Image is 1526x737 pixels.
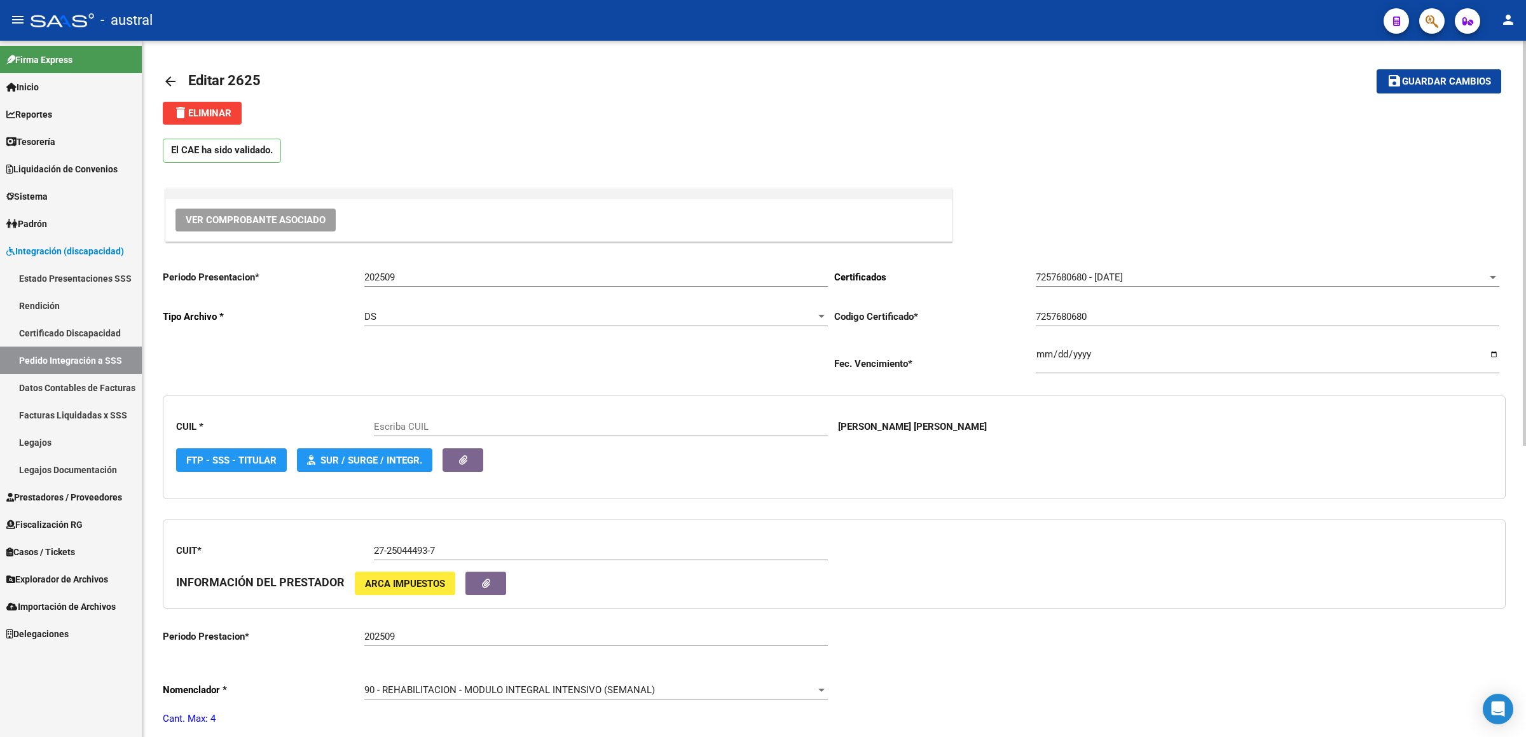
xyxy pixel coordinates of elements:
[6,545,75,559] span: Casos / Tickets
[1377,69,1501,93] button: Guardar cambios
[6,518,83,532] span: Fiscalización RG
[320,455,422,466] span: SUR / SURGE / INTEGR.
[188,72,261,88] span: Editar 2625
[6,162,118,176] span: Liquidación de Convenios
[365,578,445,589] span: ARCA Impuestos
[355,572,455,595] button: ARCA Impuestos
[163,270,364,284] p: Periodo Presentacion
[100,6,153,34] span: - austral
[175,209,336,231] button: Ver Comprobante Asociado
[6,600,116,614] span: Importación de Archivos
[163,139,281,163] p: El CAE ha sido validado.
[6,490,122,504] span: Prestadores / Proveedores
[6,627,69,641] span: Delegaciones
[176,574,345,591] h3: INFORMACIÓN DEL PRESTADOR
[6,217,47,231] span: Padrón
[6,244,124,258] span: Integración (discapacidad)
[838,420,987,434] p: [PERSON_NAME] [PERSON_NAME]
[1501,12,1516,27] mat-icon: person
[163,683,364,697] p: Nomenclador *
[6,80,39,94] span: Inicio
[163,74,178,89] mat-icon: arrow_back
[1387,73,1402,88] mat-icon: save
[364,684,655,696] span: 90 - REHABILITACION - MODULO INTEGRAL INTENSIVO (SEMANAL)
[1036,272,1123,283] span: 7257680680 - [DATE]
[163,102,242,125] button: Eliminar
[1483,694,1513,724] div: Open Intercom Messenger
[834,357,1036,371] p: Fec. Vencimiento
[186,214,326,226] span: Ver Comprobante Asociado
[163,310,364,324] p: Tipo Archivo *
[6,53,72,67] span: Firma Express
[10,12,25,27] mat-icon: menu
[186,455,277,466] span: FTP - SSS - Titular
[364,311,376,322] span: DS
[163,712,834,726] p: Cant. Max: 4
[6,189,48,203] span: Sistema
[834,310,1036,324] p: Codigo Certificado
[834,270,1036,284] p: Certificados
[173,105,188,120] mat-icon: delete
[1402,76,1491,88] span: Guardar cambios
[163,630,364,644] p: Periodo Prestacion
[176,420,374,434] p: CUIL *
[176,448,287,472] button: FTP - SSS - Titular
[173,107,231,119] span: Eliminar
[6,135,55,149] span: Tesorería
[297,448,432,472] button: SUR / SURGE / INTEGR.
[6,572,108,586] span: Explorador de Archivos
[176,544,374,558] p: CUIT
[6,107,52,121] span: Reportes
